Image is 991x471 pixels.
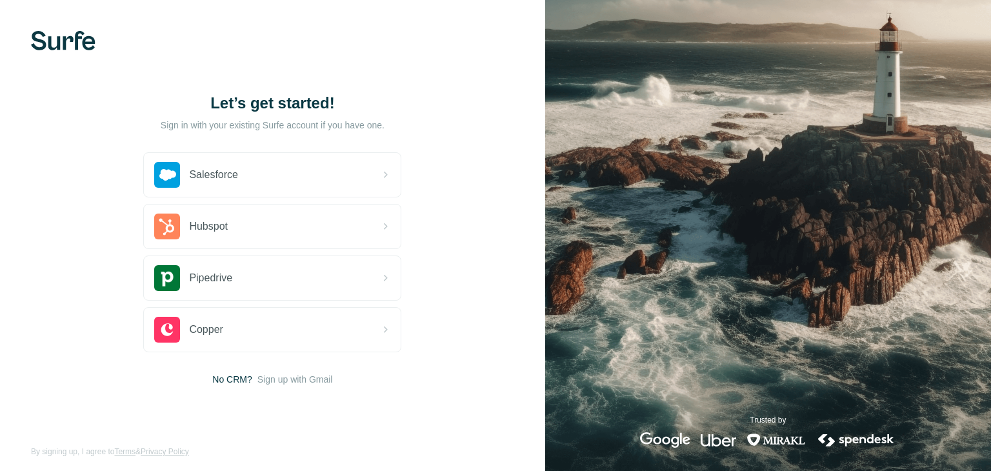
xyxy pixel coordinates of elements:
[701,432,736,448] img: uber's logo
[189,322,223,337] span: Copper
[640,432,690,448] img: google's logo
[746,432,806,448] img: mirakl's logo
[154,317,180,343] img: copper's logo
[212,373,252,386] span: No CRM?
[154,162,180,188] img: salesforce's logo
[141,447,189,456] a: Privacy Policy
[750,414,786,426] p: Trusted by
[189,270,232,286] span: Pipedrive
[189,167,238,183] span: Salesforce
[154,265,180,291] img: pipedrive's logo
[143,93,401,114] h1: Let’s get started!
[31,31,95,50] img: Surfe's logo
[161,119,385,132] p: Sign in with your existing Surfe account if you have one.
[154,214,180,239] img: hubspot's logo
[189,219,228,234] span: Hubspot
[257,373,333,386] button: Sign up with Gmail
[114,447,135,456] a: Terms
[816,432,896,448] img: spendesk's logo
[31,446,189,457] span: By signing up, I agree to &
